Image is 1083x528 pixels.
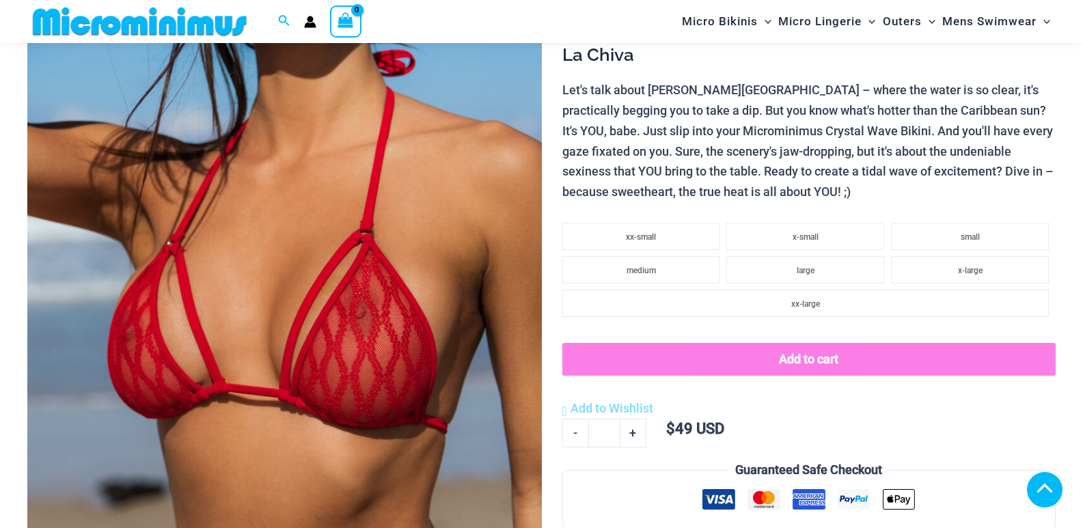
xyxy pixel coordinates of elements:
nav: Site Navigation [676,2,1056,41]
span: x-large [958,266,983,275]
a: View Shopping Cart, empty [330,5,361,37]
bdi: 49 USD [666,420,724,437]
span: large [797,266,814,275]
span: Outers [883,4,922,39]
span: Micro Bikinis [682,4,758,39]
span: Menu Toggle [922,4,935,39]
li: xx-small [562,223,720,250]
span: $ [666,420,675,437]
a: Search icon link [278,13,290,30]
legend: Guaranteed Safe Checkout [730,460,888,480]
span: xx-large [791,299,820,309]
li: xx-large [562,290,1049,317]
a: Micro BikinisMenu ToggleMenu Toggle [678,4,775,39]
span: Add to Wishlist [571,401,653,415]
h3: La Chiva [562,44,1056,67]
button: Add to cart [562,343,1056,376]
li: small [891,223,1049,250]
span: x-small [793,232,819,242]
input: Product quantity [588,419,620,447]
a: Account icon link [304,16,316,28]
li: large [726,256,884,283]
span: medium [627,266,656,275]
span: Menu Toggle [1037,4,1050,39]
span: xx-small [626,232,656,242]
a: - [562,419,588,447]
li: x-large [891,256,1049,283]
img: MM SHOP LOGO FLAT [27,6,252,37]
p: Let's talk about [PERSON_NAME][GEOGRAPHIC_DATA] – where the water is so clear, it's practically b... [562,80,1056,202]
a: Add to Wishlist [562,398,653,419]
a: Mens SwimwearMenu ToggleMenu Toggle [939,4,1054,39]
span: Micro Lingerie [778,4,862,39]
a: Micro LingerieMenu ToggleMenu Toggle [775,4,879,39]
li: x-small [726,223,884,250]
a: OutersMenu ToggleMenu Toggle [879,4,939,39]
a: + [620,419,646,447]
span: small [961,232,980,242]
span: Menu Toggle [862,4,875,39]
li: medium [562,256,720,283]
span: Menu Toggle [758,4,771,39]
span: Mens Swimwear [942,4,1037,39]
